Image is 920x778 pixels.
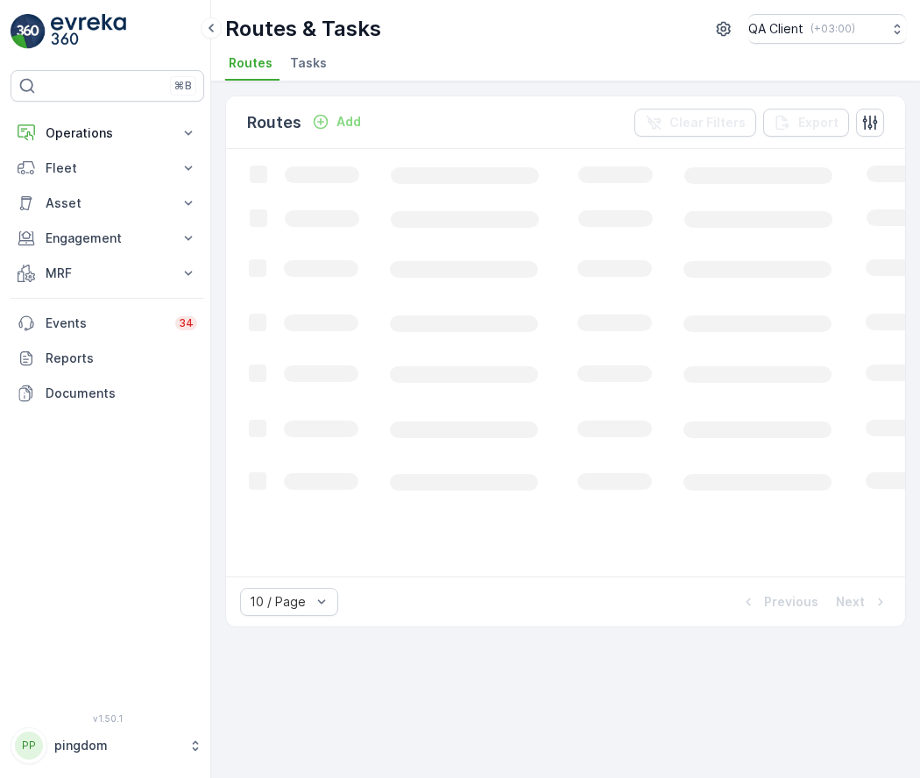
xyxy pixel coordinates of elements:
button: MRF [11,256,204,291]
button: Engagement [11,221,204,256]
p: Reports [46,350,197,367]
span: Routes [229,54,272,72]
button: Operations [11,116,204,151]
p: Previous [764,593,818,611]
p: ( +03:00 ) [810,22,855,36]
p: Operations [46,124,169,142]
p: 34 [179,316,194,330]
button: Export [763,109,849,137]
p: Add [336,113,361,131]
p: Asset [46,194,169,212]
a: Documents [11,376,204,411]
p: Routes & Tasks [225,15,381,43]
img: logo_light-DOdMpM7g.png [51,14,126,49]
a: Reports [11,341,204,376]
button: Previous [738,591,820,612]
p: QA Client [748,20,803,38]
p: Documents [46,385,197,402]
button: Asset [11,186,204,221]
button: Clear Filters [634,109,756,137]
button: Add [305,111,368,132]
button: Fleet [11,151,204,186]
span: v 1.50.1 [11,713,204,724]
p: Events [46,315,165,332]
p: MRF [46,265,169,282]
span: Tasks [290,54,327,72]
p: Export [798,114,839,131]
p: ⌘B [174,79,192,93]
a: Events34 [11,306,204,341]
button: Next [834,591,891,612]
p: Engagement [46,230,169,247]
p: Routes [247,110,301,135]
p: Next [836,593,865,611]
img: logo [11,14,46,49]
p: Fleet [46,159,169,177]
p: pingdom [54,737,180,754]
button: PPpingdom [11,727,204,764]
p: Clear Filters [669,114,746,131]
button: QA Client(+03:00) [748,14,906,44]
div: PP [15,732,43,760]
